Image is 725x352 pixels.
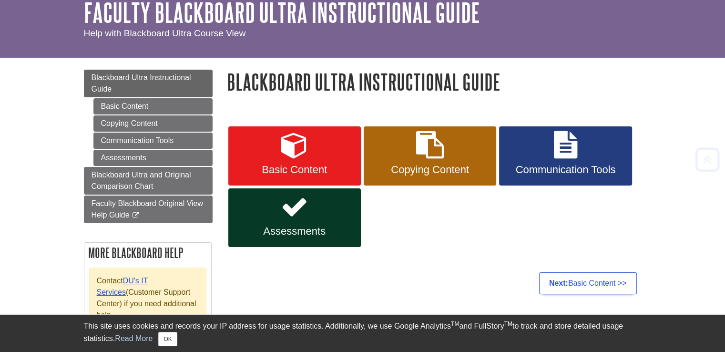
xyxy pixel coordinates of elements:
a: Copying Content [93,115,213,132]
a: Basic Content [228,126,361,186]
span: Blackboard Ultra and Original Comparison Chart [92,171,191,190]
span: Communication Tools [506,164,624,176]
span: Help with Blackboard Ultra Course View [84,28,246,38]
span: Copying Content [371,164,489,176]
h1: Blackboard Ultra Instructional Guide [227,70,642,94]
h2: More Blackboard Help [84,243,211,263]
sup: TM [504,321,512,327]
a: Communication Tools [499,126,632,186]
a: Next:Basic Content >> [539,272,637,294]
button: Close [158,332,177,346]
span: Blackboard Ultra Instructional Guide [92,73,191,93]
div: Contact (Customer Support Center) if you need additional help. [89,268,206,329]
a: Blackboard Ultra and Original Comparison Chart [84,167,213,195]
a: Assessments [93,150,213,166]
sup: TM [451,321,459,327]
span: Basic Content [235,164,354,176]
div: Guide Page Menu [84,70,213,348]
a: Blackboard Ultra Instructional Guide [84,70,213,97]
a: Assessments [228,188,361,248]
a: Copying Content [364,126,496,186]
span: Assessments [235,225,354,238]
strong: Next: [549,279,568,287]
i: This link opens in a new window [132,212,140,218]
a: DU's IT Services [97,277,148,296]
a: Read More [115,334,153,342]
span: Faculty Blackboard Original View Help Guide [92,199,203,219]
a: Basic Content [93,98,213,114]
a: Back to Top [692,153,723,166]
a: Communication Tools [93,133,213,149]
div: This site uses cookies and records your IP address for usage statistics. Additionally, we use Goo... [84,321,642,346]
a: Faculty Blackboard Original View Help Guide [84,196,213,223]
